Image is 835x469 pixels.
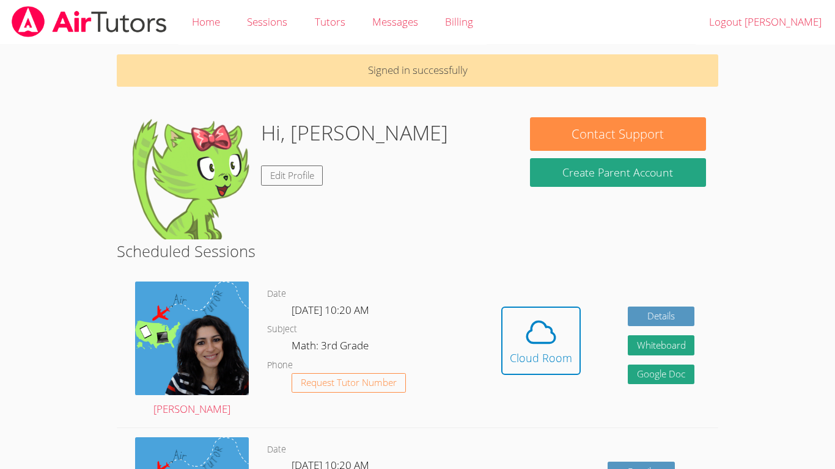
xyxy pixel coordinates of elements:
[501,307,581,375] button: Cloud Room
[628,307,695,327] a: Details
[530,158,706,187] button: Create Parent Account
[129,117,251,239] img: default.png
[267,442,286,457] dt: Date
[510,349,572,366] div: Cloud Room
[628,335,695,355] button: Whiteboard
[267,358,293,373] dt: Phone
[530,117,706,151] button: Contact Support
[628,365,695,385] a: Google Doc
[267,322,297,337] dt: Subject
[292,373,406,393] button: Request Tutor Number
[261,117,448,148] h1: Hi, [PERSON_NAME]
[267,286,286,302] dt: Date
[135,282,249,395] img: air%20tutor%20avatar.png
[261,165,323,186] a: Edit Profile
[117,239,718,263] h2: Scheduled Sessions
[292,303,369,317] span: [DATE] 10:20 AM
[301,378,397,387] span: Request Tutor Number
[117,54,718,87] p: Signed in successfully
[10,6,168,37] img: airtutors_banner-c4298cdbf04f3fff15de1276eac7730deb9818008684d7c2e4769d2f7ddbe033.png
[292,337,371,358] dd: Math: 3rd Grade
[135,282,249,418] a: [PERSON_NAME]
[372,15,418,29] span: Messages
